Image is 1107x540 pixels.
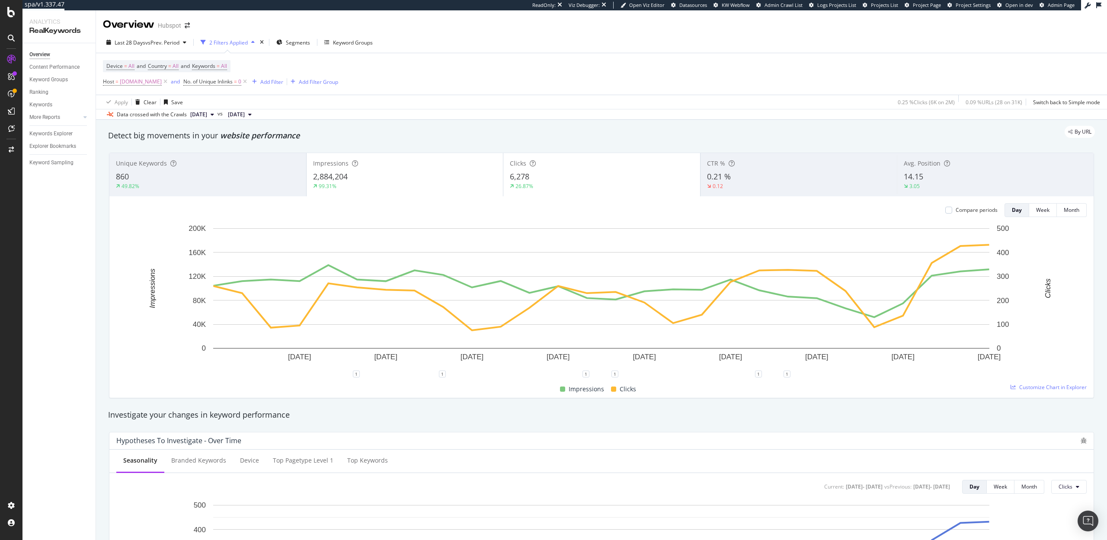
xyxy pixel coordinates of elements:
[29,158,74,167] div: Keyword Sampling
[461,353,484,361] text: [DATE]
[1075,129,1091,134] span: By URL
[240,456,259,465] div: Device
[288,353,311,361] text: [DATE]
[809,2,856,9] a: Logs Projects List
[582,371,589,377] div: 1
[1011,383,1087,391] a: Customize Chart in Explorer
[192,62,215,70] span: Keywords
[145,39,179,46] span: vs Prev. Period
[234,78,237,85] span: =
[997,344,1001,352] text: 0
[1014,480,1044,494] button: Month
[116,171,129,182] span: 860
[190,111,207,118] span: 2025 Sep. 16th
[987,480,1014,494] button: Week
[221,60,227,72] span: All
[189,224,206,233] text: 200K
[1057,203,1087,217] button: Month
[1019,383,1087,391] span: Customize Chart in Explorer
[510,171,529,182] span: 6,278
[238,76,241,88] span: 0
[103,78,114,85] span: Host
[515,182,533,190] div: 26.87%
[116,224,1087,374] svg: A chart.
[120,76,162,88] span: [DOMAIN_NAME]
[189,272,206,281] text: 120K
[679,2,707,8] span: Datasources
[209,39,248,46] div: 2 Filters Applied
[29,142,76,151] div: Explorer Bookmarks
[258,38,266,47] div: times
[884,483,912,490] div: vs Previous :
[117,111,187,118] div: Data crossed with the Crawls
[353,371,360,377] div: 1
[956,2,991,8] span: Project Settings
[913,483,950,490] div: [DATE] - [DATE]
[202,344,206,352] text: 0
[633,353,656,361] text: [DATE]
[29,129,73,138] div: Keywords Explorer
[106,62,123,70] span: Device
[1044,278,1052,298] text: Clicks
[185,22,190,29] div: arrow-right-arrow-left
[160,95,183,109] button: Save
[123,456,157,465] div: Seasonality
[181,62,190,70] span: and
[997,320,1009,329] text: 100
[132,95,157,109] button: Clear
[755,371,762,377] div: 1
[569,384,604,394] span: Impressions
[29,26,89,36] div: RealKeywords
[611,371,618,377] div: 1
[29,100,52,109] div: Keywords
[193,320,206,329] text: 40K
[299,78,338,86] div: Add Filter Group
[374,353,397,361] text: [DATE]
[273,35,314,49] button: Segments
[1030,95,1100,109] button: Switch back to Simple mode
[29,129,90,138] a: Keywords Explorer
[713,182,723,190] div: 0.12
[29,17,89,26] div: Analytics
[956,206,998,214] div: Compare periods
[997,272,1009,281] text: 300
[122,182,139,190] div: 49.82%
[863,2,898,9] a: Projects List
[116,436,241,445] div: Hypotheses to Investigate - Over Time
[148,268,157,308] text: Impressions
[194,525,206,534] text: 400
[144,99,157,106] div: Clear
[171,77,180,86] button: and
[260,78,283,86] div: Add Filter
[29,113,60,122] div: More Reports
[1012,206,1022,214] div: Day
[168,62,171,70] span: =
[547,353,570,361] text: [DATE]
[629,2,665,8] span: Open Viz Editor
[29,158,90,167] a: Keyword Sampling
[124,62,127,70] span: =
[29,75,90,84] a: Keyword Groups
[29,50,50,59] div: Overview
[217,62,220,70] span: =
[969,483,979,490] div: Day
[620,384,636,394] span: Clicks
[569,2,600,9] div: Viz Debugger:
[891,353,915,361] text: [DATE]
[978,353,1001,361] text: [DATE]
[171,78,180,85] div: and
[103,17,154,32] div: Overview
[1059,483,1072,490] span: Clicks
[962,480,987,494] button: Day
[1081,438,1087,444] div: bug
[313,159,349,167] span: Impressions
[966,99,1022,106] div: 0.09 % URLs ( 28 on 31K )
[898,99,955,106] div: 0.25 % Clicks ( 6K on 2M )
[173,60,179,72] span: All
[228,111,245,118] span: 2025 Aug. 19th
[805,353,829,361] text: [DATE]
[713,2,750,9] a: KW Webflow
[115,39,145,46] span: Last 28 Days
[1078,511,1098,531] div: Open Intercom Messenger
[997,297,1009,305] text: 200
